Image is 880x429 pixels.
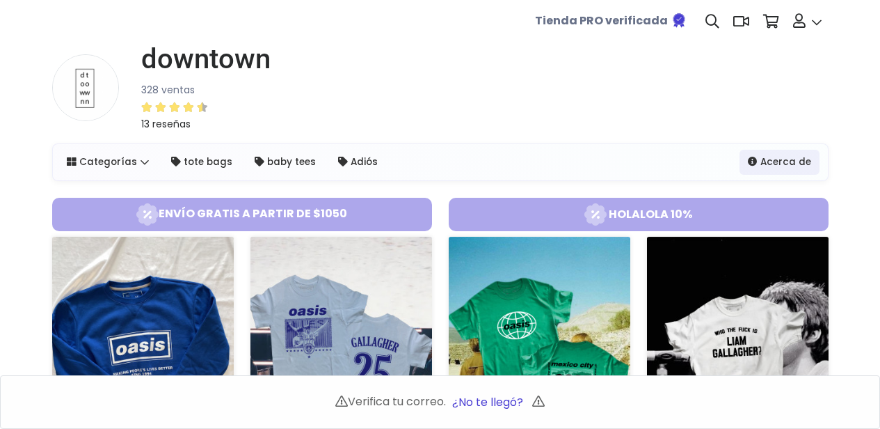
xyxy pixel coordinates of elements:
img: Tienda verificada [671,12,687,29]
b: Tienda PRO verificada [535,13,668,29]
a: baby tees [246,150,324,175]
div: 4.62 / 5 [141,99,208,116]
small: 13 reseñas [141,117,191,131]
a: Acerca de [739,150,819,175]
button: ¿No te llegó? [446,387,529,417]
a: downtown [130,42,271,76]
a: tote bags [163,150,241,175]
p: 10% [671,206,692,222]
img: small.png [52,54,119,121]
span: Envío gratis a partir de $1050 [58,203,426,226]
p: HOLALOLA [609,206,669,222]
small: 328 ventas [141,83,195,97]
a: Adiós [330,150,386,175]
h1: downtown [141,42,271,76]
a: 13 reseñas [141,98,271,132]
a: Categorías [58,150,158,175]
